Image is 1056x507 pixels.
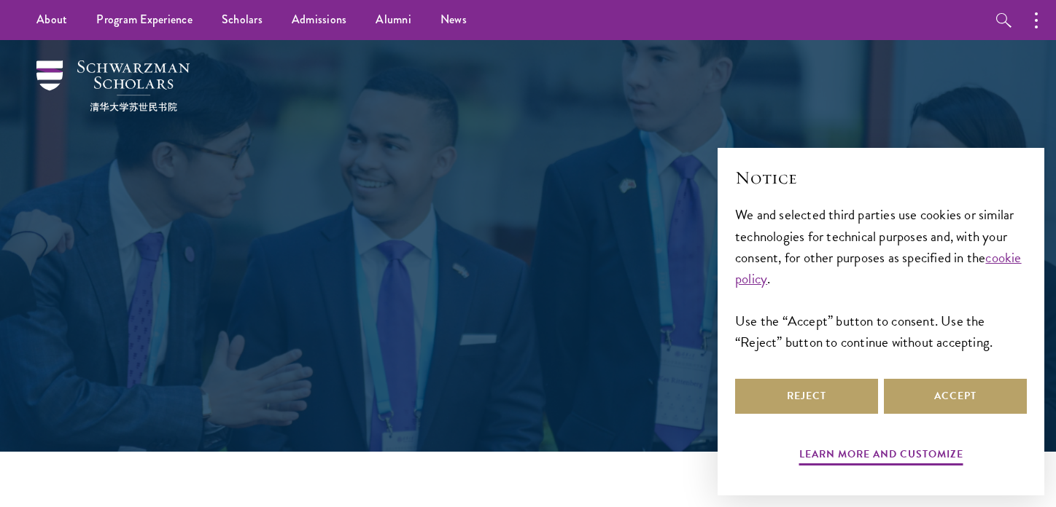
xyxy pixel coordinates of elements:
button: Accept [884,379,1027,414]
img: Schwarzman Scholars [36,60,190,111]
h2: Notice [735,165,1027,190]
button: Reject [735,379,878,414]
a: cookie policy [735,247,1022,289]
button: Learn more and customize [799,445,963,468]
div: We and selected third parties use cookies or similar technologies for technical purposes and, wit... [735,204,1027,352]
